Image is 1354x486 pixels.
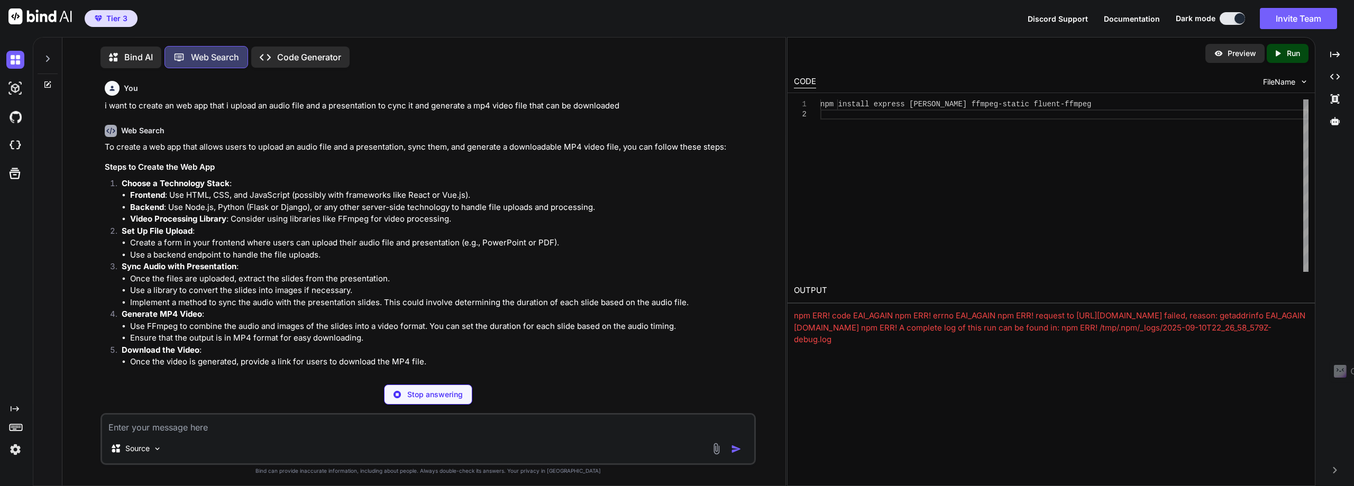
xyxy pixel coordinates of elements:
li: Ensure that the output is in MP4 format for easy downloading. [130,332,754,344]
h6: Web Search [121,125,164,136]
h3: Steps to Create the Web App [105,161,754,173]
li: Create a form in your frontend where users can upload their audio file and presentation (e.g., Po... [130,237,754,249]
li: : Use HTML, CSS, and JavaScript (possibly with frameworks like React or Vue.js). [130,189,754,201]
li: Once the files are uploaded, extract the slides from the presentation. [130,273,754,285]
img: chevron down [1300,77,1309,86]
p: i want to create an web app that i upload an audio file and a presentation to cync it and generat... [105,100,754,112]
strong: Frontend [130,190,165,200]
p: Bind AI [124,51,153,63]
img: settings [6,441,24,459]
span: Discord Support [1028,14,1088,23]
p: To create a web app that allows users to upload an audio file and a presentation, sync them, and ... [105,141,754,153]
p: Run [1287,48,1300,59]
span: FileName [1263,77,1295,87]
strong: Backend [130,202,164,212]
p: Code Generator [277,51,341,63]
strong: Download the Video [122,345,199,355]
div: 1 [794,99,807,109]
strong: Video Processing Library [130,214,226,224]
span: npm install express [PERSON_NAME] ffmpeg-static flue [820,100,1051,108]
span: nt-ffmpeg [1051,100,1092,108]
span: Dark mode [1176,13,1215,24]
img: icon [731,444,742,454]
button: Discord Support [1028,13,1088,24]
img: cloudideIcon [6,136,24,154]
p: Preview [1228,48,1256,59]
p: Source [125,443,150,454]
p: Stop answering [407,389,463,400]
img: darkAi-studio [6,79,24,97]
li: Once the video is generated, provide a link for users to download the MP4 file. [130,356,754,368]
p: : [122,178,754,190]
h2: OUTPUT [788,278,1315,303]
li: : Use Node.js, Python (Flask or Django), or any other server-side technology to handle file uploa... [130,201,754,214]
button: premiumTier 3 [85,10,138,27]
div: CODE [794,76,816,88]
p: : [122,225,754,237]
img: attachment [710,443,722,455]
button: Invite Team [1260,8,1337,29]
p: Web Search [191,51,239,63]
button: Documentation [1104,13,1160,24]
strong: Set Up File Upload [122,226,193,236]
li: : Consider using libraries like FFmpeg for video processing. [130,213,754,225]
li: Implement a method to sync the audio with the presentation slides. This could involve determining... [130,297,754,309]
h6: You [124,83,138,94]
img: preview [1214,49,1223,58]
li: Use a backend endpoint to handle the file uploads. [130,249,754,261]
strong: Sync Audio with Presentation [122,261,236,271]
strong: Choose a Technology Stack [122,178,230,188]
img: Bind AI [8,8,72,24]
img: premium [95,15,102,22]
div: npm ERR! code EAI_AGAIN npm ERR! errno EAI_AGAIN npm ERR! request to [URL][DOMAIN_NAME] failed, r... [794,310,1309,346]
li: Use a library to convert the slides into images if necessary. [130,285,754,297]
p: Bind can provide inaccurate information, including about people. Always double-check its answers.... [100,467,756,475]
span: Documentation [1104,14,1160,23]
img: darkChat [6,51,24,69]
li: Use FFmpeg to combine the audio and images of the slides into a video format. You can set the dur... [130,320,754,333]
img: githubDark [6,108,24,126]
div: 2 [794,109,807,120]
p: : [122,261,754,273]
span: Tier 3 [106,13,127,24]
img: Pick Models [153,444,162,453]
strong: Generate MP4 Video [122,309,202,319]
p: : [122,308,754,320]
p: : [122,344,754,356]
